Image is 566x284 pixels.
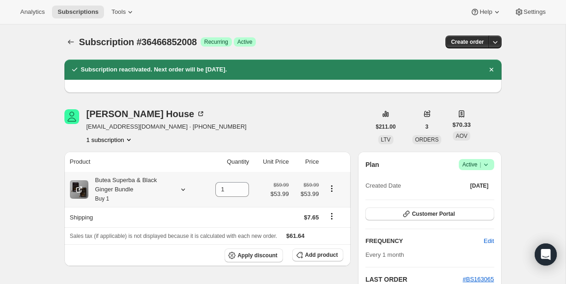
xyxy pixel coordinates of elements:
[15,6,50,18] button: Analytics
[64,35,77,48] button: Subscriptions
[70,233,277,239] span: Sales tax (if applicable) is not displayed because it is calculated with each new order.
[451,38,484,46] span: Create order
[470,182,489,189] span: [DATE]
[20,8,45,16] span: Analytics
[295,189,319,199] span: $53.99
[292,152,322,172] th: Price
[252,152,291,172] th: Unit Price
[412,210,455,218] span: Customer Portal
[445,35,489,48] button: Create order
[79,37,197,47] span: Subscription #36466852008
[237,38,253,46] span: Active
[87,109,205,118] div: [PERSON_NAME] House
[58,8,98,16] span: Subscriptions
[274,182,289,188] small: $59.99
[304,182,319,188] small: $59.99
[478,234,499,248] button: Edit
[465,179,494,192] button: [DATE]
[420,120,434,133] button: 3
[365,207,494,220] button: Customer Portal
[370,120,401,133] button: $211.00
[365,160,379,169] h2: Plan
[324,183,339,194] button: Product actions
[425,123,428,130] span: 3
[324,211,339,221] button: Shipping actions
[292,248,343,261] button: Add product
[237,252,277,259] span: Apply discount
[204,38,228,46] span: Recurring
[452,120,471,130] span: $70.33
[415,136,439,143] span: ORDERS
[365,181,401,190] span: Created Date
[81,65,227,74] h2: Subscription reactivated. Next order will be [DATE].
[365,251,404,258] span: Every 1 month
[111,8,126,16] span: Tools
[88,176,171,203] div: Butea Superba & Black Ginger Bundle
[64,207,203,227] th: Shipping
[95,195,110,202] small: Buy 1
[286,232,305,239] span: $61.64
[304,214,319,221] span: $7.65
[463,276,494,283] a: #BS163065
[87,135,133,144] button: Product actions
[456,133,467,139] span: AOV
[64,109,79,124] span: Bryan House
[365,275,462,284] h2: LAST ORDER
[509,6,551,18] button: Settings
[465,6,507,18] button: Help
[484,237,494,246] span: Edit
[64,152,203,172] th: Product
[462,160,491,169] span: Active
[381,136,391,143] span: LTV
[535,243,557,266] div: Open Intercom Messenger
[87,122,247,131] span: [EMAIL_ADDRESS][DOMAIN_NAME] · [PHONE_NUMBER]
[463,275,494,284] button: #BS163065
[305,251,338,259] span: Add product
[365,237,484,246] h2: FREQUENCY
[479,8,492,16] span: Help
[524,8,546,16] span: Settings
[271,189,289,199] span: $53.99
[225,248,283,262] button: Apply discount
[479,161,481,168] span: |
[70,180,88,199] img: product img
[485,63,498,76] button: Dismiss notification
[202,152,252,172] th: Quantity
[52,6,104,18] button: Subscriptions
[106,6,140,18] button: Tools
[376,123,396,130] span: $211.00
